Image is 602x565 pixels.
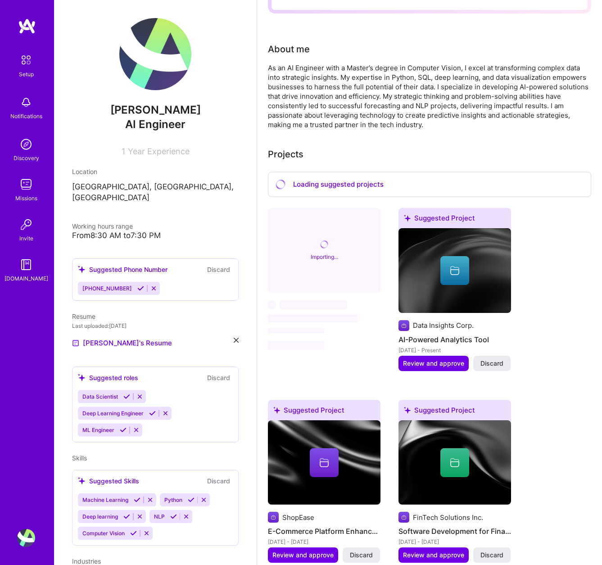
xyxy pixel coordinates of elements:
div: Importing... [311,252,338,262]
div: Setup [19,69,34,79]
span: [PERSON_NAME] [72,103,239,117]
span: ‌ [268,328,324,333]
div: Suggested Project [268,400,380,424]
div: Suggested Phone Number [78,265,167,274]
i: icon SuggestedTeams [404,407,411,413]
span: NLP [154,513,165,520]
span: Industries [72,557,101,565]
div: Suggested Skills [78,476,139,486]
span: ‌ [280,301,347,309]
span: ‌ [268,314,358,322]
i: Reject [133,427,140,433]
span: Machine Learning [82,496,128,503]
span: Deep learning [82,513,118,520]
button: Review and approve [398,356,469,371]
i: icon SuggestedTeams [404,215,411,221]
span: Year Experience [128,147,190,156]
img: cover [268,420,380,505]
i: Accept [149,410,156,417]
img: discovery [17,135,35,153]
div: Notifications [10,111,42,121]
i: Reject [150,285,157,292]
img: guide book [17,256,35,274]
div: Last uploaded: [DATE] [72,321,239,331]
i: icon CircleLoadingViolet [275,179,286,190]
i: icon SuggestedTeams [78,374,86,381]
button: Discard [473,356,511,371]
a: [PERSON_NAME]'s Resume [72,338,172,349]
i: Accept [123,513,130,520]
div: Suggested roles [78,373,138,382]
div: Suggested Project [398,400,511,424]
div: [DATE] - Present [398,345,511,355]
span: [PHONE_NUMBER] [82,285,132,292]
img: logo [18,18,36,34]
i: Accept [188,496,195,503]
a: User Avatar [15,529,37,547]
button: Review and approve [398,547,469,563]
span: Resume [72,312,95,320]
div: FinTech Solutions Inc. [413,513,483,522]
img: User Avatar [119,18,191,90]
h4: E-Commerce Platform Enhancement [268,525,380,537]
p: [GEOGRAPHIC_DATA], [GEOGRAPHIC_DATA], [GEOGRAPHIC_DATA] [72,182,239,203]
span: 1 [122,147,125,156]
i: icon Close [234,338,239,343]
span: Discard [350,551,373,560]
span: Discard [480,359,503,368]
span: Computer Vision [82,530,125,537]
img: Company logo [268,512,279,523]
div: Invite [19,234,33,243]
span: ‌ [268,301,276,309]
div: From 8:30 AM to 7:30 PM [72,231,239,240]
div: Missions [15,193,37,203]
button: Review and approve [268,547,338,563]
h4: Software Development for Financial Solutions [398,525,511,537]
i: Accept [137,285,144,292]
img: bell [17,93,35,111]
i: Accept [130,530,137,537]
span: Python [164,496,182,503]
span: Review and approve [403,359,464,368]
i: icon SuggestedTeams [78,477,86,485]
i: icon CircleLoadingViolet [320,240,329,249]
i: Reject [147,496,154,503]
div: [DOMAIN_NAME] [5,274,48,283]
button: Discard [204,264,233,275]
button: Discard [204,372,233,383]
i: Reject [136,513,143,520]
img: cover [398,228,511,313]
div: Location [72,167,239,176]
span: Discard [480,551,503,560]
div: ShopEase [282,513,314,522]
div: Discovery [14,153,39,163]
img: Company logo [398,320,409,331]
img: cover [398,420,511,505]
i: icon SuggestedTeams [78,266,86,273]
span: ‌ [268,341,324,350]
div: As an AI Engineer with a Master’s degree in Computer Vision, I excel at transforming complex data... [268,63,591,129]
i: Reject [136,393,143,400]
img: teamwork [17,175,35,193]
span: Review and approve [403,551,464,560]
span: Skills [72,454,87,462]
i: Accept [134,496,140,503]
span: Review and approve [272,551,334,560]
button: Discard [204,476,233,486]
span: AI Engineer [125,118,186,131]
div: Suggested Project [398,208,511,232]
button: Discard [343,547,380,563]
img: Company logo [398,512,409,523]
div: Data Insights Corp. [413,321,474,330]
span: Data Scientist [82,393,118,400]
span: Deep Learning Engineer [82,410,144,417]
i: Reject [143,530,150,537]
img: Resume [72,340,79,347]
div: [DATE] - [DATE] [268,537,380,547]
img: User Avatar [17,529,35,547]
i: Accept [120,427,127,433]
div: [DATE] - [DATE] [398,537,511,547]
img: Invite [17,216,35,234]
img: setup [17,51,36,69]
i: Reject [183,513,190,520]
